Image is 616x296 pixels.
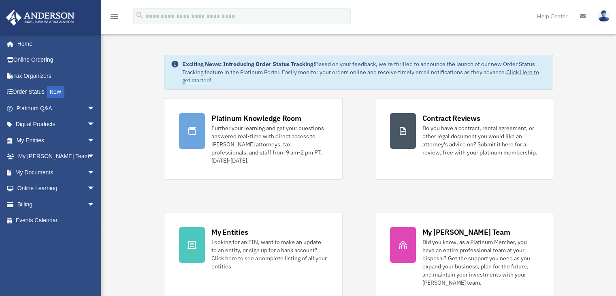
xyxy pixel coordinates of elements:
div: My [PERSON_NAME] Team [422,227,510,237]
span: arrow_drop_down [87,132,103,149]
div: Do you have a contract, rental agreement, or other legal document you would like an attorney's ad... [422,124,538,157]
div: My Entities [211,227,248,237]
a: Platinum Knowledge Room Further your learning and get your questions answered real-time with dire... [164,98,342,180]
span: arrow_drop_down [87,116,103,133]
a: Home [6,36,103,52]
a: My Documentsarrow_drop_down [6,164,107,180]
a: Digital Productsarrow_drop_down [6,116,107,133]
a: Online Ordering [6,52,107,68]
span: arrow_drop_down [87,100,103,117]
span: arrow_drop_down [87,196,103,213]
div: Contract Reviews [422,113,480,123]
span: arrow_drop_down [87,180,103,197]
a: menu [109,14,119,21]
div: NEW [47,86,64,98]
a: Contract Reviews Do you have a contract, rental agreement, or other legal document you would like... [375,98,553,180]
i: search [135,11,144,20]
div: Looking for an EIN, want to make an update to an entity, or sign up for a bank account? Click her... [211,238,327,270]
a: Billingarrow_drop_down [6,196,107,212]
div: Based on your feedback, we're thrilled to announce the launch of our new Order Status Tracking fe... [182,60,546,84]
a: Platinum Q&Aarrow_drop_down [6,100,107,116]
div: Platinum Knowledge Room [211,113,301,123]
strong: Exciting News: Introducing Order Status Tracking! [182,60,315,68]
div: Further your learning and get your questions answered real-time with direct access to [PERSON_NAM... [211,124,327,165]
span: arrow_drop_down [87,148,103,165]
a: My Entitiesarrow_drop_down [6,132,107,148]
a: Tax Organizers [6,68,107,84]
i: menu [109,11,119,21]
a: My [PERSON_NAME] Teamarrow_drop_down [6,148,107,165]
img: Anderson Advisors Platinum Portal [4,10,77,26]
a: Online Learningarrow_drop_down [6,180,107,197]
a: Order StatusNEW [6,84,107,101]
span: arrow_drop_down [87,164,103,181]
div: Did you know, as a Platinum Member, you have an entire professional team at your disposal? Get th... [422,238,538,287]
img: User Pic [598,10,610,22]
a: Click Here to get started! [182,69,539,84]
a: Events Calendar [6,212,107,229]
